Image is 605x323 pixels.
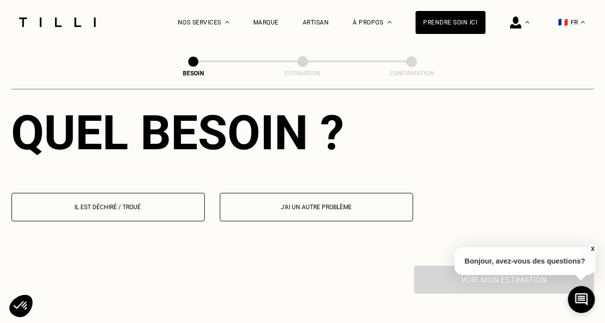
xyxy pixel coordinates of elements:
[225,21,229,23] img: Menu déroulant
[588,244,598,255] button: X
[510,16,522,28] img: icône connexion
[15,17,99,27] img: Logo du service de couturière Tilli
[253,19,279,26] a: Marque
[455,247,596,275] p: Bonjour, avez-vous des questions?
[17,204,199,211] p: Il est déchiré / troué
[143,70,243,77] div: Besoin
[526,21,530,23] img: Menu déroulant
[416,11,486,34] a: Prendre soin ici
[362,70,462,77] div: Confirmation
[225,204,408,211] p: J‘ai un autre problème
[559,17,569,27] span: 🇫🇷
[388,21,392,23] img: Menu déroulant à propos
[303,19,329,26] a: Artisan
[220,193,413,221] button: J‘ai un autre problème
[253,70,353,77] div: Estimation
[581,21,585,23] img: menu déroulant
[11,193,205,221] button: Il est déchiré / troué
[11,105,594,161] div: Quel besoin ?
